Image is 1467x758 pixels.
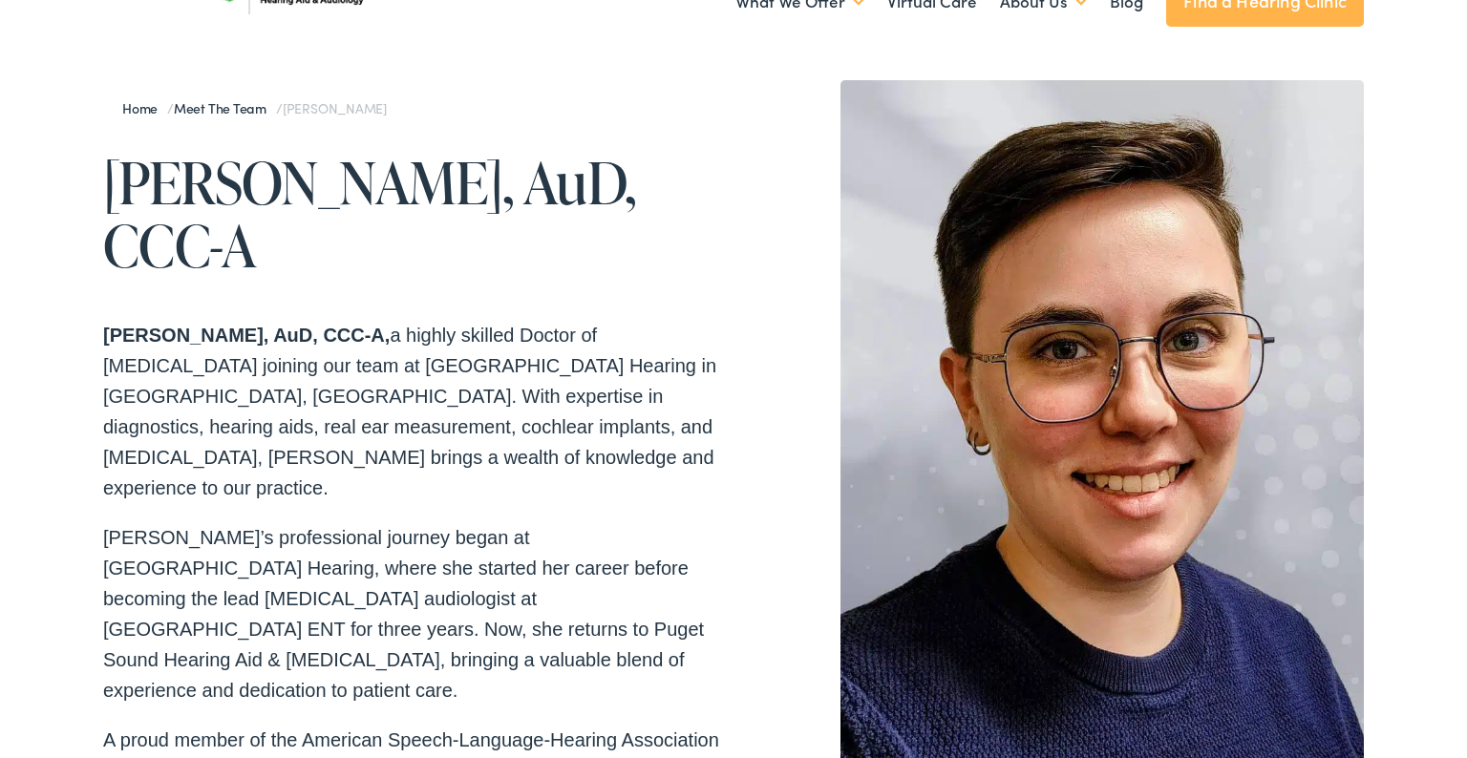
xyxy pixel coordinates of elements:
a: Home [122,98,167,117]
strong: [PERSON_NAME], AuD, CCC-A, [103,325,390,346]
span: / / [122,98,387,117]
p: a highly skilled Doctor of [MEDICAL_DATA] joining our team at [GEOGRAPHIC_DATA] Hearing in [GEOGR... [103,320,733,503]
h1: [PERSON_NAME], AuD, CCC-A [103,151,733,277]
p: [PERSON_NAME]’s professional journey began at [GEOGRAPHIC_DATA] Hearing, where she started her ca... [103,522,733,705]
span: [PERSON_NAME] [283,98,387,117]
a: Meet the Team [174,98,276,117]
